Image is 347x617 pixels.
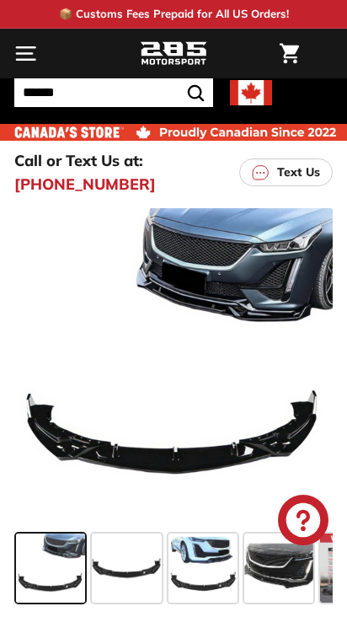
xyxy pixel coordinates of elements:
[59,6,289,23] p: 📦 Customs Fees Prepaid for All US Orders!
[140,40,207,68] img: Logo_285_Motorsport_areodynamics_components
[14,78,213,107] input: Search
[239,158,333,186] a: Text Us
[277,164,320,181] p: Text Us
[14,149,143,172] p: Call or Text Us at:
[271,30,307,78] a: Cart
[14,173,156,196] a: [PHONE_NUMBER]
[273,495,334,550] inbox-online-store-chat: Shopify online store chat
